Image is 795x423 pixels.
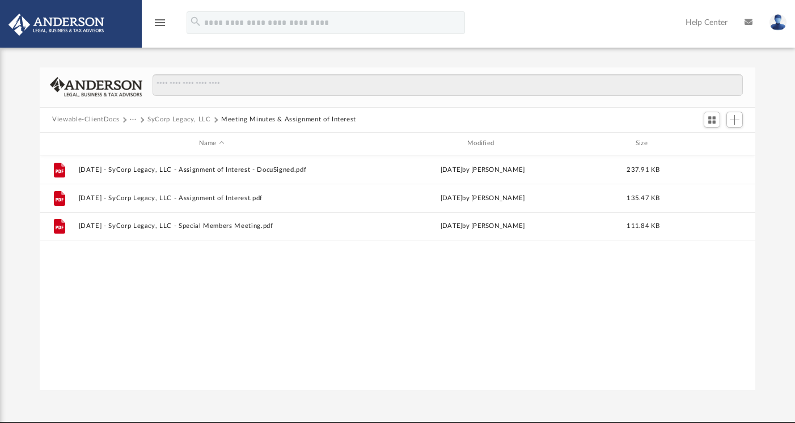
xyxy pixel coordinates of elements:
[350,193,616,203] div: by [PERSON_NAME]
[627,223,659,229] span: 111.84 KB
[441,194,463,201] span: [DATE]
[726,112,743,128] button: Add
[671,138,750,149] div: id
[627,166,659,172] span: 237.91 KB
[221,115,356,125] button: Meeting Minutes & Assignment of Interest
[5,14,108,36] img: Anderson Advisors Platinum Portal
[40,155,755,390] div: grid
[79,222,345,230] button: [DATE] - SyCorp Legacy, LLC - Special Members Meeting.pdf
[189,15,202,28] i: search
[621,138,666,149] div: Size
[153,74,743,96] input: Search files and folders
[704,112,721,128] button: Switch to Grid View
[79,194,345,202] button: [DATE] - SyCorp Legacy, LLC - Assignment of Interest.pdf
[441,166,463,172] span: [DATE]
[350,164,616,175] div: by [PERSON_NAME]
[45,138,73,149] div: id
[441,223,463,229] span: [DATE]
[769,14,786,31] img: User Pic
[627,194,659,201] span: 135.47 KB
[52,115,119,125] button: Viewable-ClientDocs
[153,16,167,29] i: menu
[78,138,345,149] div: Name
[349,138,616,149] div: Modified
[147,115,211,125] button: SyCorp Legacy, LLC
[153,22,167,29] a: menu
[130,115,137,125] button: ···
[79,166,345,174] button: [DATE] - SyCorp Legacy, LLC - Assignment of Interest - DocuSigned.pdf
[350,221,616,231] div: by [PERSON_NAME]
